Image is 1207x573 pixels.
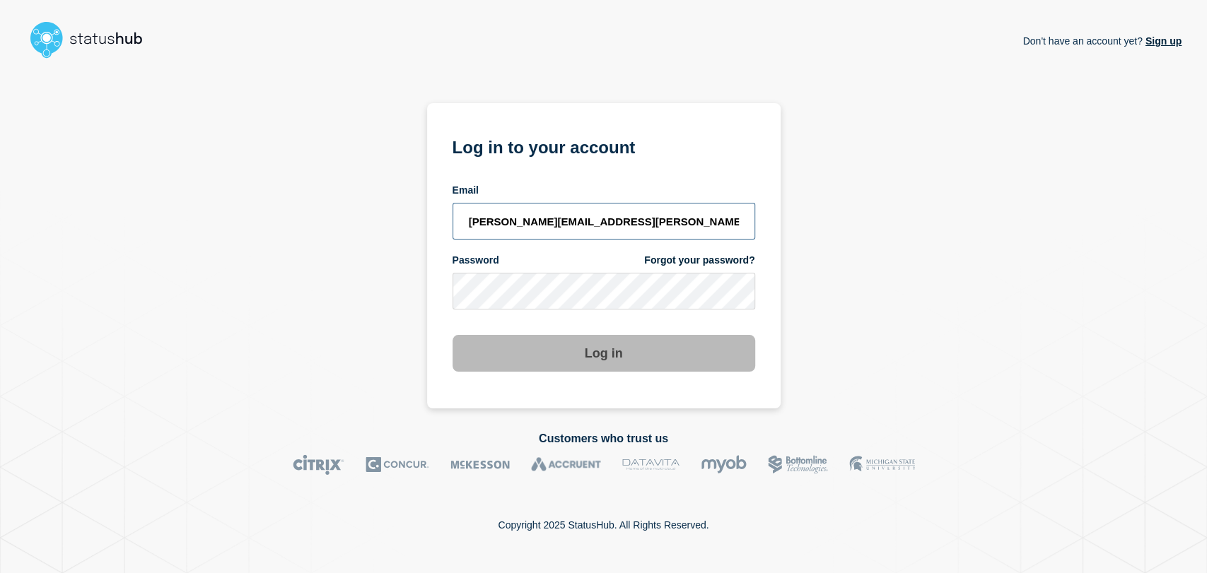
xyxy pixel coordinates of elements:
p: Don't have an account yet? [1022,24,1182,58]
img: Citrix logo [293,454,344,475]
img: Accruent logo [531,454,601,475]
span: Password [453,254,499,267]
h1: Log in to your account [453,133,755,159]
img: StatusHub logo [25,17,160,62]
button: Log in [453,335,755,372]
a: Forgot your password? [644,254,754,267]
img: MSU logo [849,454,915,475]
p: Copyright 2025 StatusHub. All Rights Reserved. [498,519,709,531]
img: myob logo [701,454,747,475]
span: Email [453,184,479,197]
img: Bottomline logo [768,454,828,475]
img: McKesson logo [450,454,510,475]
img: DataVita logo [622,454,680,475]
img: Concur logo [366,454,429,475]
a: Sign up [1143,35,1182,47]
input: email input [453,203,755,240]
input: password input [453,273,755,309]
h2: Customers who trust us [25,432,1182,445]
